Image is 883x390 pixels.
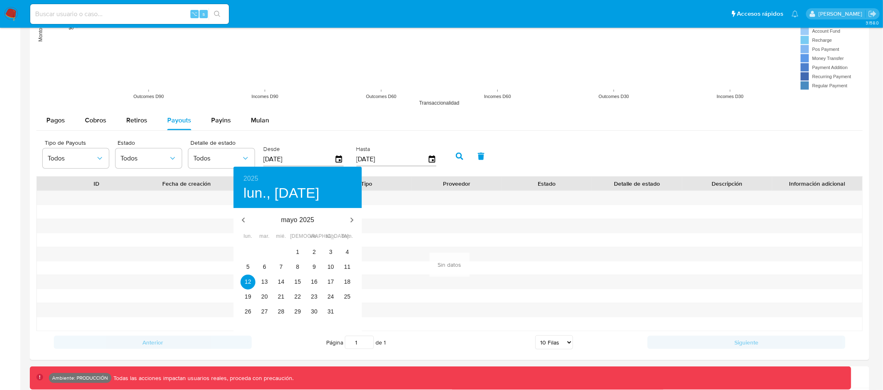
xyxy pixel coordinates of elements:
[261,292,268,301] p: 20
[290,245,305,260] button: 1
[294,278,301,286] p: 15
[274,290,289,304] button: 21
[274,232,289,241] span: mié.
[261,278,268,286] p: 13
[257,260,272,275] button: 6
[253,215,342,225] p: mayo 2025
[294,307,301,316] p: 29
[323,304,338,319] button: 31
[290,290,305,304] button: 22
[243,184,320,202] button: lun., [DATE]
[241,275,255,290] button: 12
[323,275,338,290] button: 17
[327,263,334,271] p: 10
[296,263,299,271] p: 8
[278,292,284,301] p: 21
[313,263,316,271] p: 9
[329,248,332,256] p: 3
[243,173,258,184] button: 2025
[245,292,251,301] p: 19
[307,304,322,319] button: 30
[344,278,351,286] p: 18
[279,263,283,271] p: 7
[290,275,305,290] button: 15
[327,307,334,316] p: 31
[245,307,251,316] p: 26
[346,248,349,256] p: 4
[290,232,305,241] span: [DEMOGRAPHIC_DATA].
[241,232,255,241] span: lun.
[261,307,268,316] p: 27
[307,260,322,275] button: 9
[307,275,322,290] button: 16
[311,278,318,286] p: 16
[311,307,318,316] p: 30
[323,260,338,275] button: 10
[296,248,299,256] p: 1
[274,275,289,290] button: 14
[307,232,322,241] span: vie.
[340,290,355,304] button: 25
[340,245,355,260] button: 4
[344,292,351,301] p: 25
[241,304,255,319] button: 26
[294,292,301,301] p: 22
[344,263,351,271] p: 11
[241,290,255,304] button: 19
[257,290,272,304] button: 20
[340,275,355,290] button: 18
[323,290,338,304] button: 24
[257,304,272,319] button: 27
[307,245,322,260] button: 2
[323,245,338,260] button: 3
[274,304,289,319] button: 28
[327,278,334,286] p: 17
[257,232,272,241] span: mar.
[311,292,318,301] p: 23
[263,263,266,271] p: 6
[340,232,355,241] span: dom.
[290,260,305,275] button: 8
[274,260,289,275] button: 7
[241,260,255,275] button: 5
[290,304,305,319] button: 29
[340,260,355,275] button: 11
[246,263,250,271] p: 5
[307,290,322,304] button: 23
[245,278,251,286] p: 12
[278,307,284,316] p: 28
[278,278,284,286] p: 14
[327,292,334,301] p: 24
[257,275,272,290] button: 13
[323,232,338,241] span: sáb.
[313,248,316,256] p: 2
